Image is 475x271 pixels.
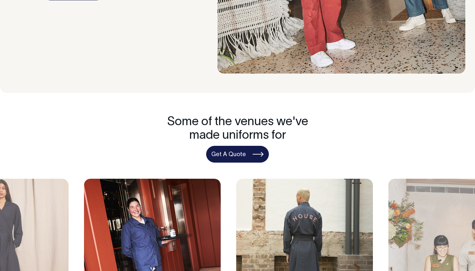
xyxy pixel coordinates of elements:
h4: Some of the venues we've made uniforms for [153,115,322,143]
a: Get A Quote [206,146,269,163]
